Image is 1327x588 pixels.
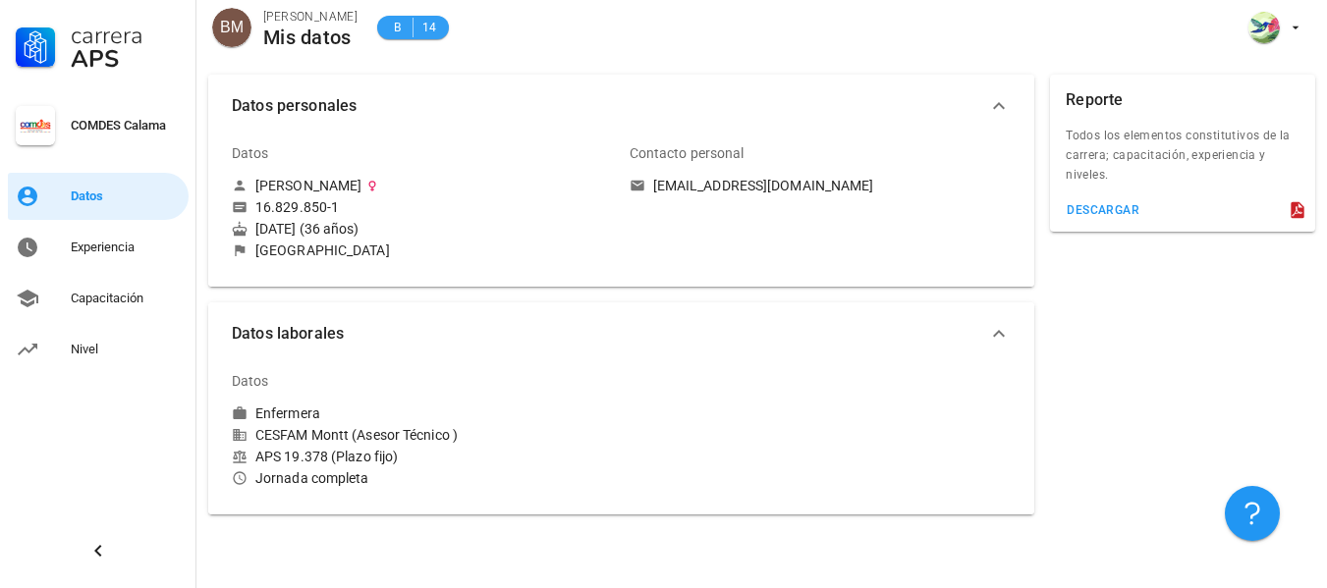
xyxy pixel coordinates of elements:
button: Datos laborales [208,302,1034,365]
div: [PERSON_NAME] [255,177,361,194]
div: APS 19.378 (Plazo fijo) [232,448,614,465]
a: Datos [8,173,189,220]
div: Todos los elementos constitutivos de la carrera; capacitación, experiencia y niveles. [1050,126,1315,196]
div: Datos [232,130,269,177]
div: Reporte [1066,75,1123,126]
a: Nivel [8,326,189,373]
a: Capacitación [8,275,189,322]
div: Nivel [71,342,181,357]
div: Mis datos [263,27,358,48]
div: [PERSON_NAME] [263,7,358,27]
a: [EMAIL_ADDRESS][DOMAIN_NAME] [630,177,1012,194]
div: Datos [232,357,269,404]
div: [EMAIL_ADDRESS][DOMAIN_NAME] [653,177,874,194]
button: descargar [1058,196,1147,224]
div: [DATE] (36 años) [232,220,614,238]
div: avatar [212,8,251,47]
span: 14 [421,18,437,37]
span: BM [220,8,244,47]
div: 16.829.850-1 [255,198,339,216]
div: avatar [1248,12,1280,43]
span: B [389,18,405,37]
div: CESFAM Montt (Asesor Técnico ) [232,426,614,444]
div: Enfermera [255,404,320,422]
div: [GEOGRAPHIC_DATA] [255,241,390,259]
div: Datos [71,188,181,204]
span: Datos laborales [232,320,987,347]
span: Datos personales [232,92,987,120]
div: Jornada completa [232,469,614,487]
a: Experiencia [8,224,189,271]
div: Capacitación [71,291,181,306]
div: Contacto personal [630,130,745,177]
button: Datos personales [208,75,1034,137]
div: descargar [1066,203,1139,217]
div: COMDES Calama [71,118,181,134]
div: Carrera [71,24,181,47]
div: APS [71,47,181,71]
div: Experiencia [71,240,181,255]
